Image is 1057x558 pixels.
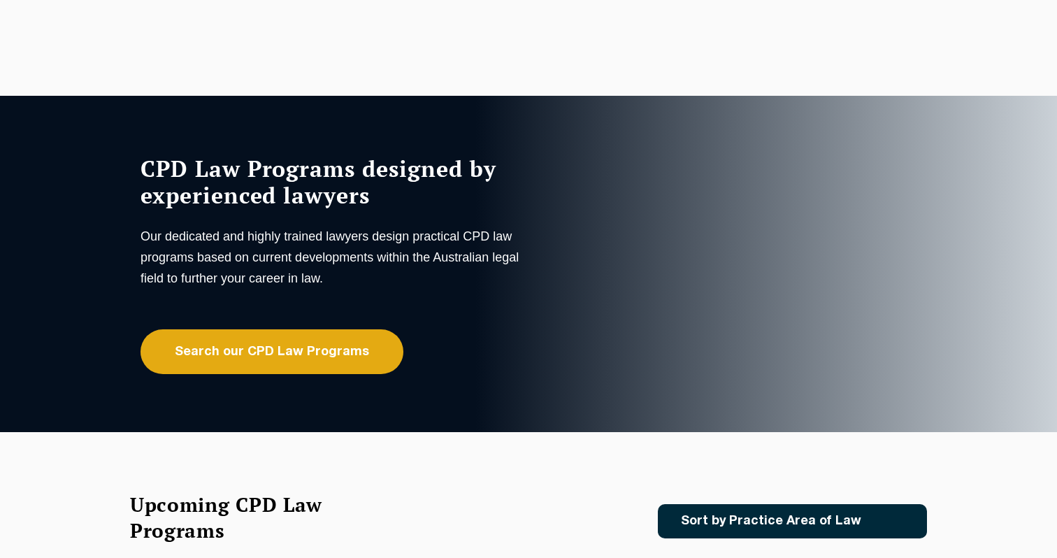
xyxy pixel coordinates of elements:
[141,155,525,208] h1: CPD Law Programs designed by experienced lawyers
[884,515,900,527] img: Icon
[141,329,403,374] a: Search our CPD Law Programs
[130,492,357,543] h2: Upcoming CPD Law Programs
[141,226,525,289] p: Our dedicated and highly trained lawyers design practical CPD law programs based on current devel...
[658,504,927,538] a: Sort by Practice Area of Law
